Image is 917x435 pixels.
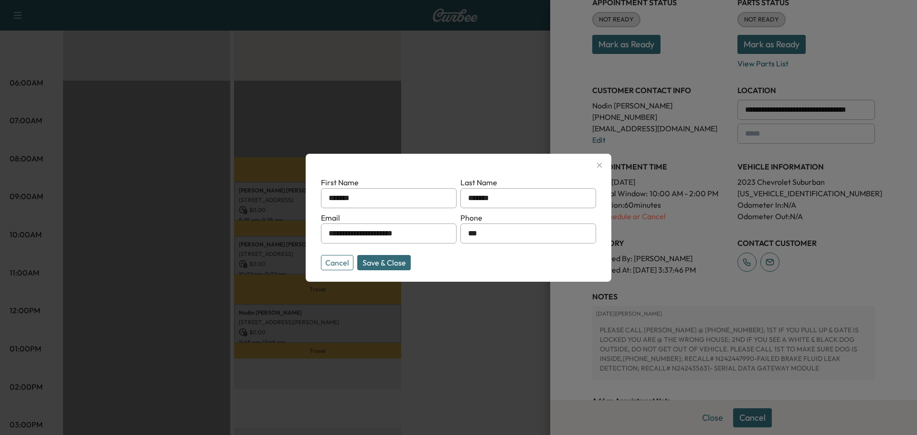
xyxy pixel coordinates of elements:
label: First Name [321,178,359,187]
button: Save & Close [357,255,411,270]
label: Last Name [460,178,497,187]
label: Phone [460,213,482,223]
label: Email [321,213,340,223]
button: Cancel [321,255,353,270]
